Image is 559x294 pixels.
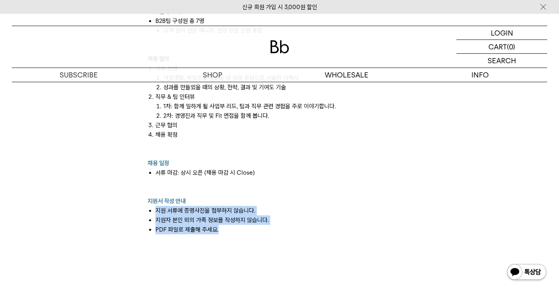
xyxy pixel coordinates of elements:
[413,68,547,82] p: INFO
[456,40,547,54] a: CART (0)
[146,68,279,82] a: SHOP
[155,121,411,130] li: 근무 협의
[155,225,411,244] li: PDF 파일로 제출해 주세요.
[12,68,146,82] a: SUBSCRIBE
[488,40,507,53] p: CART
[270,40,289,53] img: 로고
[148,160,169,167] b: 채용 일정
[163,111,411,121] li: 2차: 경영진과 직무 및 Fit 면접을 함께 봅니다.
[163,102,411,111] li: 1차: 함께 일하게 될 사업부 리드, 팀과 직무 관련 경험을 주로 이야기합니다.
[491,26,513,40] p: LOGIN
[155,206,411,215] li: 지원 서류에 증명사진을 첨부하지 않습니다.
[155,130,411,158] li: 채용 확정
[456,26,547,40] a: LOGIN
[506,263,547,282] img: 카카오톡 채널 1:1 채팅 버튼
[155,92,411,121] li: 직무 & 팀 인터뷰
[155,168,411,177] li: 서류 마감: 상시 오픈 (채용 마감 시 Close)
[163,83,411,92] li: 성과를 만들었을 때의 상황, 전략, 결과 및 기여도 기술
[242,4,317,11] a: 신규 회원 가입 시 3,000원 할인
[148,198,186,205] b: 지원서 작성 안내
[280,68,413,82] p: WHOLESALE
[488,54,516,68] p: SEARCH
[507,40,515,53] p: (0)
[155,215,411,225] li: 지원자 본인 외의 가족 정보를 작성하지 않습니다.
